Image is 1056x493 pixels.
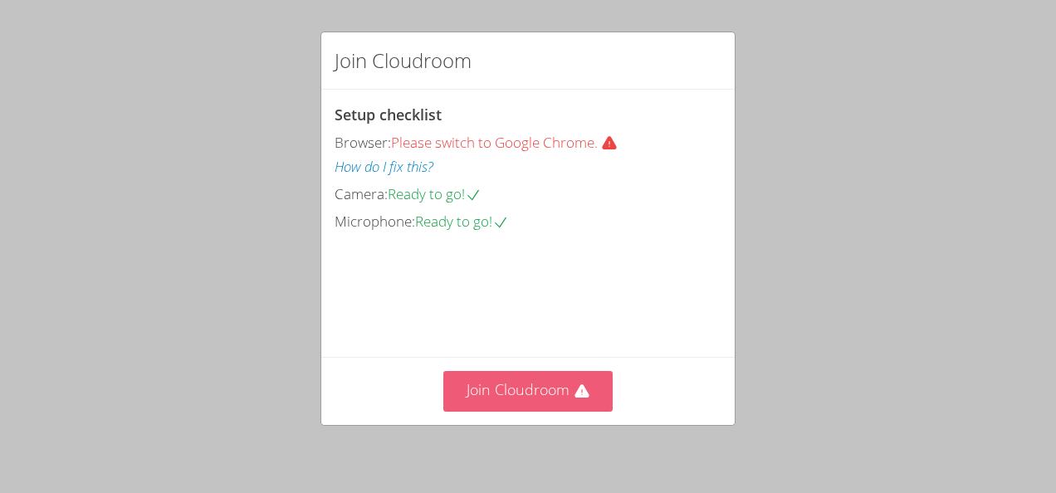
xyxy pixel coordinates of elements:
h2: Join Cloudroom [335,46,472,76]
span: Setup checklist [335,105,442,124]
span: Ready to go! [388,184,482,203]
span: Ready to go! [415,212,509,231]
span: Browser: [335,133,391,152]
span: Please switch to Google Chrome. [391,133,624,152]
span: Microphone: [335,212,415,231]
button: How do I fix this? [335,155,433,179]
span: Camera: [335,184,388,203]
button: Join Cloudroom [443,371,614,412]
